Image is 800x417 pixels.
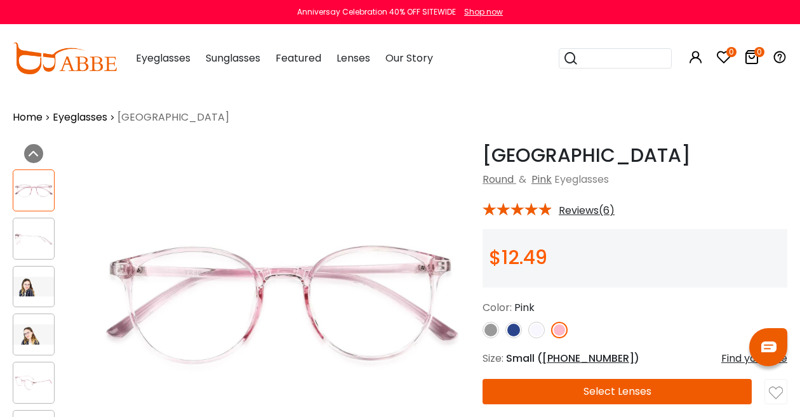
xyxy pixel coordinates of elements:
span: & [516,172,529,187]
span: Sunglasses [206,51,260,65]
img: Denmark Pink TR Eyeglasses , UniversalBridgeFit , Lightweight Frames from ABBE Glasses [13,373,54,393]
span: Featured [276,51,321,65]
span: Lenses [337,51,370,65]
img: Denmark Pink TR Eyeglasses , UniversalBridgeFit , Lightweight Frames from ABBE Glasses [13,180,54,201]
span: Pink [514,300,535,315]
span: [GEOGRAPHIC_DATA] [117,110,229,125]
a: Pink [531,172,552,187]
span: Small ( ) [506,351,639,366]
img: Denmark Pink TR Eyeglasses , UniversalBridgeFit , Lightweight Frames from ABBE Glasses [13,277,54,297]
span: Eyeglasses [554,172,609,187]
h1: [GEOGRAPHIC_DATA] [483,144,787,167]
button: Select Lenses [483,379,752,404]
a: Eyeglasses [53,110,107,125]
img: chat [761,341,777,352]
i: 0 [754,47,764,57]
span: Our Story [385,51,433,65]
img: like [769,386,783,400]
a: 0 [716,52,731,67]
span: $12.49 [489,244,547,271]
div: Find your size [721,351,787,366]
span: Size: [483,351,503,366]
span: Eyeglasses [136,51,190,65]
a: 0 [744,52,759,67]
a: Shop now [458,6,503,17]
img: Denmark Pink TR Eyeglasses , UniversalBridgeFit , Lightweight Frames from ABBE Glasses [13,324,54,345]
a: Home [13,110,43,125]
div: Shop now [464,6,503,18]
img: Denmark Pink TR Eyeglasses , UniversalBridgeFit , Lightweight Frames from ABBE Glasses [13,228,54,249]
i: 0 [726,47,737,57]
span: [PHONE_NUMBER] [542,351,634,366]
span: Color: [483,300,512,315]
img: abbeglasses.com [13,43,117,74]
a: Round [483,172,514,187]
span: Reviews(6) [559,205,615,216]
div: Anniversay Celebration 40% OFF SITEWIDE [297,6,456,18]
